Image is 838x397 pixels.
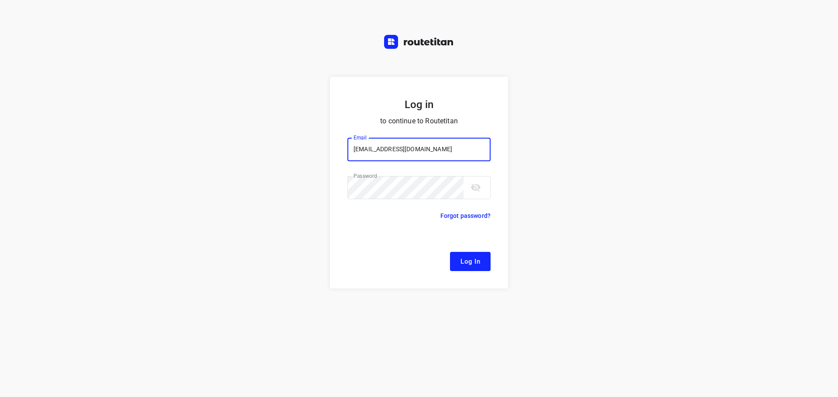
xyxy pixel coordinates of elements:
[347,115,491,127] p: to continue to Routetitan
[440,210,491,221] p: Forgot password?
[460,256,480,267] span: Log In
[347,98,491,112] h5: Log in
[467,179,484,196] button: toggle password visibility
[450,252,491,271] button: Log In
[384,35,454,49] img: Routetitan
